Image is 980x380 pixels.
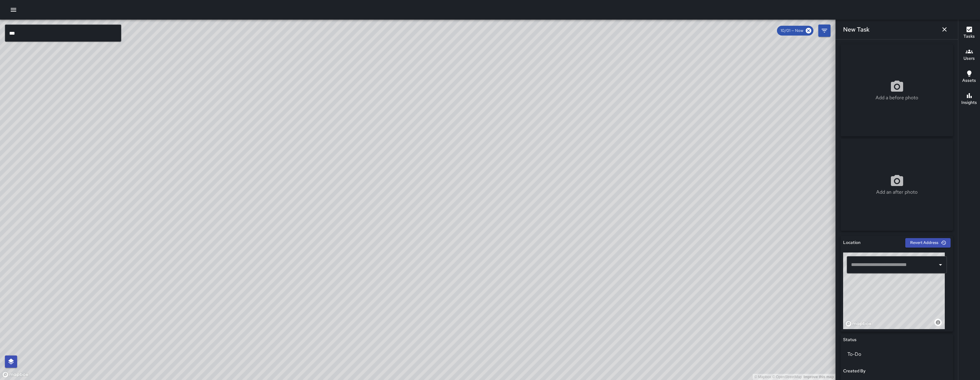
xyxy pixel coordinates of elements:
button: Tasks [958,22,980,44]
div: 10/01 — Now [777,26,813,36]
h6: Users [963,55,975,62]
h6: Insights [961,99,977,106]
h6: Assets [962,77,976,84]
button: Assets [958,66,980,88]
h6: Tasks [963,33,975,40]
span: 10/01 — Now [777,28,807,34]
button: Insights [958,88,980,110]
button: Open [936,260,945,269]
h6: Location [843,239,861,246]
p: To-Do [847,351,946,358]
p: Add an after photo [876,188,918,196]
button: Users [958,44,980,66]
h6: Status [843,336,857,343]
h6: Created By [843,368,865,374]
button: Filters [818,25,831,37]
button: Revert Address [905,238,951,248]
p: Add a before photo [876,94,918,101]
h6: New Task [843,25,869,34]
